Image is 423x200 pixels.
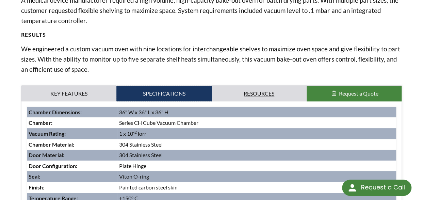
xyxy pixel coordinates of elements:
[339,90,378,97] span: Request a Quote
[29,130,66,137] strong: Vacuum Rating:
[29,173,40,180] strong: Seal:
[27,107,117,118] td: :
[29,109,80,115] strong: Chamber Dimensions
[117,171,396,182] td: Viton O-ring
[27,161,117,171] td: :
[117,150,396,161] td: 304 Stainless Steel
[29,141,73,148] strong: Chamber Material
[21,31,402,38] h4: Results
[29,184,43,190] strong: Finish
[27,139,117,150] td: :
[21,44,402,74] p: We engineered a custom vacuum oven with nine locations for interchangeable shelves to maximize ov...
[347,182,358,193] img: round button
[117,128,396,139] td: 1 x 10 Torr
[27,182,117,193] td: :
[361,180,405,195] div: Request a Call
[29,119,52,126] strong: Chamber:
[21,86,116,101] a: Key Features
[29,152,63,158] strong: Door Material
[342,180,411,196] div: Request a Call
[117,139,396,150] td: 304 Stainless Steel
[27,150,117,161] td: :
[307,86,402,101] button: Request a Quote
[29,163,76,169] strong: Door Configuration
[117,161,396,171] td: Plate Hinge
[117,182,396,193] td: Painted carbon steel skin
[117,117,396,128] td: Series CH Cube Vacuum Chamber
[116,86,211,101] a: Specifications
[133,130,137,135] sup: -2
[212,86,307,101] a: Resources
[117,107,396,118] td: 36" W x 36" L x 36" H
